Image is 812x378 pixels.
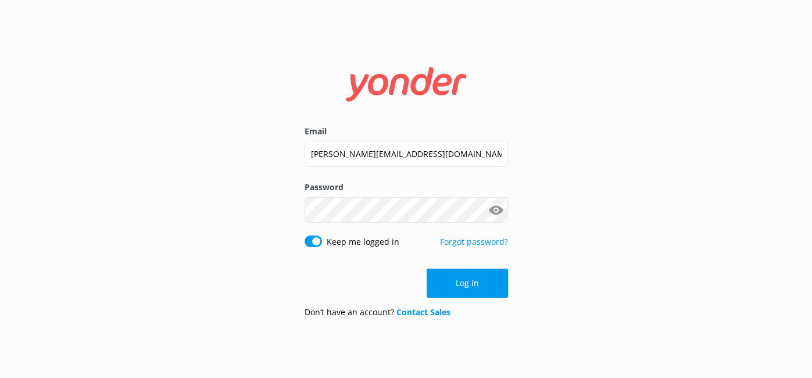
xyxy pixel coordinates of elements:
a: Forgot password? [440,236,508,247]
label: Email [305,125,508,138]
a: Contact Sales [396,306,450,318]
input: user@emailaddress.com [305,141,508,167]
label: Keep me logged in [327,236,399,248]
button: Show password [485,198,508,222]
label: Password [305,181,508,194]
button: Log in [427,269,508,298]
p: Don’t have an account? [305,306,450,319]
